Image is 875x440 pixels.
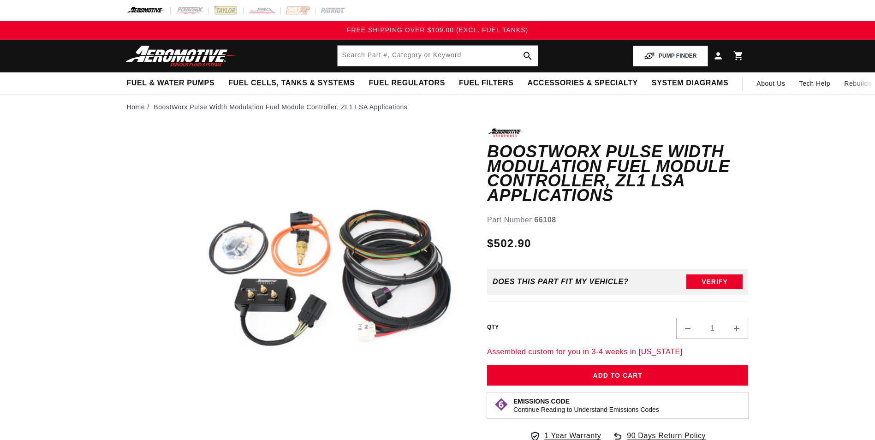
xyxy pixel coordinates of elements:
[487,235,531,252] span: $502.90
[513,405,659,414] p: Continue Reading to Understand Emissions Codes
[844,78,871,89] span: Rebuilds
[362,72,452,94] summary: Fuel Regulators
[127,78,215,88] span: Fuel & Water Pumps
[127,102,145,112] a: Home
[123,45,238,67] img: Aeromotive
[686,274,743,289] button: Verify
[154,102,407,112] li: BoostWorx Pulse Width Modulation Fuel Module Controller, ZL1 LSA Applications
[338,46,538,66] input: Search by Part Number, Category or Keyword
[750,72,792,95] a: About Us
[228,78,355,88] span: Fuel Cells, Tanks & Systems
[369,78,445,88] span: Fuel Regulators
[347,26,528,34] span: FREE SHIPPING OVER $109.00 (EXCL. FUEL TANKS)
[756,80,785,87] span: About Us
[513,397,659,414] button: Emissions CodeContinue Reading to Understand Emissions Codes
[487,346,749,358] p: Assembled custom for you in 3-4 weeks in [US_STATE]
[645,72,735,94] summary: System Diagrams
[452,72,521,94] summary: Fuel Filters
[127,102,749,112] nav: breadcrumbs
[459,78,514,88] span: Fuel Filters
[534,216,556,224] strong: 66108
[528,78,638,88] span: Accessories & Specialty
[633,46,708,66] button: PUMP FINDER
[487,214,749,226] div: Part Number:
[792,72,838,95] summary: Tech Help
[652,78,728,88] span: System Diagrams
[487,365,749,386] button: Add to Cart
[120,72,222,94] summary: Fuel & Water Pumps
[521,72,645,94] summary: Accessories & Specialty
[513,398,570,405] strong: Emissions Code
[494,397,509,412] img: Emissions code
[518,46,538,66] button: search button
[487,144,749,202] h1: BoostWorx Pulse Width Modulation Fuel Module Controller, ZL1 LSA Applications
[493,278,629,286] div: Does This part fit My vehicle?
[221,72,362,94] summary: Fuel Cells, Tanks & Systems
[487,323,499,331] label: QTY
[799,78,831,89] span: Tech Help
